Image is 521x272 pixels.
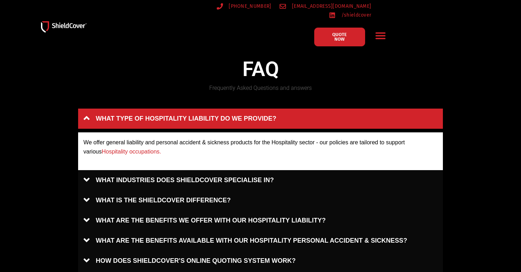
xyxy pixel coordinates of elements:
a: [PHONE_NUMBER] [217,2,271,11]
iframe: LiveChat chat widget [382,19,521,272]
h5: Frequently Asked Questions and answers [78,85,443,91]
a: /shieldcover [329,11,371,19]
a: WHAT TYPE OF HOSPITALITY LIABILITY DO WE PROVIDE? [78,109,443,129]
h4: FAQ [78,57,443,81]
a: WHAT ARE THE BENEFITS AVAILABLE WITH OUR HOSPITALITY PERSONAL ACCIDENT & SICKNESS? [78,231,443,251]
span: QUOTE NOW [331,32,348,41]
a: WHAT IS THE SHIELDCOVER DIFFERENCE? [78,190,443,210]
a: [EMAIL_ADDRESS][DOMAIN_NAME] [280,2,371,11]
span: /shieldcover [340,11,371,19]
a: Hospitality occupations. [102,149,161,155]
a: WHAT INDUSTRIES DOES SHIELDCOVER SPECIALISE IN? [78,170,443,190]
img: Shield-Cover-Underwriting-Australia-logo-full [41,21,87,33]
div: Menu Toggle [372,27,389,44]
a: WHAT ARE THE BENEFITS WE OFFER WITH OUR HOSPITALITY LIABILITY? [78,210,443,231]
span: [EMAIL_ADDRESS][DOMAIN_NAME] [290,2,371,11]
a: HOW DOES SHIELDCOVER'S ONLINE QUOTING SYSTEM WORK? [78,251,443,271]
a: QUOTE NOW [314,28,365,46]
p: We offer general liability and personal accident & sickness products for the Hospitality sector -... [83,138,438,156]
span: [PHONE_NUMBER] [227,2,271,11]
